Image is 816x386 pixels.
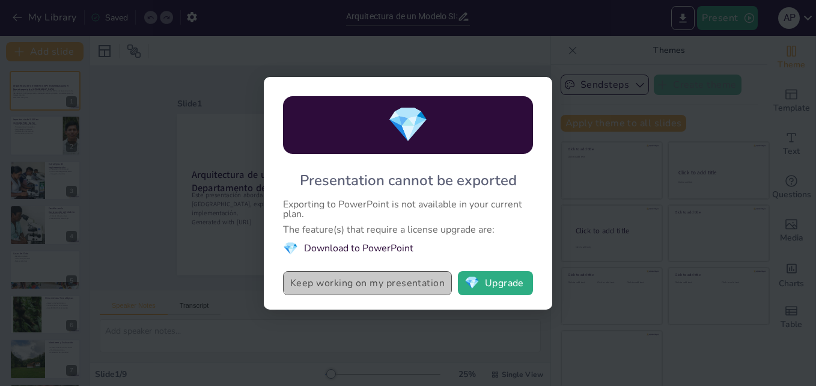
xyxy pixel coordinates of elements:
[283,240,533,257] li: Download to PowerPoint
[387,102,429,148] span: diamond
[283,225,533,234] div: The feature(s) that require a license upgrade are:
[283,271,452,295] button: Keep working on my presentation
[464,277,480,289] span: diamond
[283,240,298,257] span: diamond
[283,200,533,219] div: Exporting to PowerPoint is not available in your current plan.
[458,271,533,295] button: diamondUpgrade
[300,171,517,190] div: Presentation cannot be exported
